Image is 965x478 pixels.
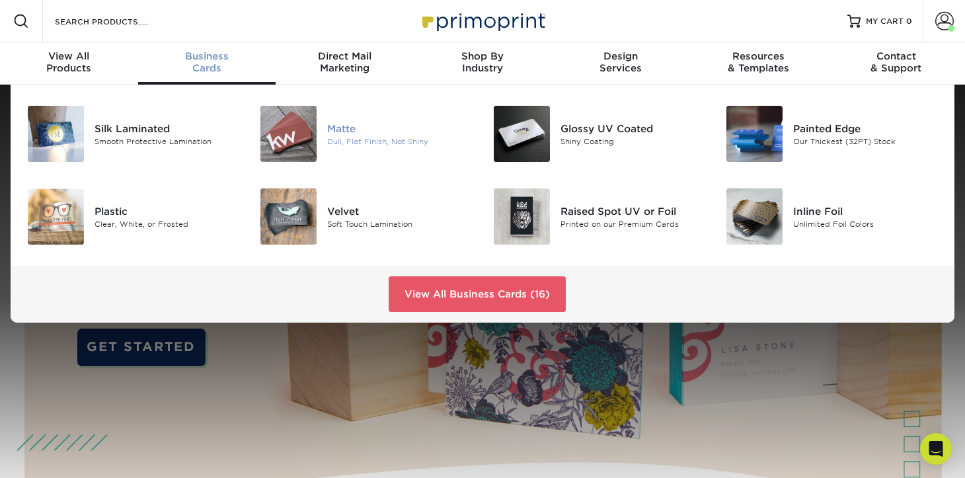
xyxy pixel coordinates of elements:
img: Plastic Business Cards [28,188,84,245]
div: Glossy UV Coated [560,121,706,136]
a: Glossy UV Coated Business Cards Glossy UV Coated Shiny Coating [492,100,706,167]
span: Contact [827,50,965,62]
span: Design [551,50,689,62]
img: Raised Spot UV or Foil Business Cards [494,188,550,245]
a: BusinessCards [138,42,276,85]
div: Dull, Flat Finish, Not Shiny [327,136,473,147]
div: Cards [138,50,276,74]
a: Direct MailMarketing [276,42,414,85]
div: & Support [827,50,965,74]
div: Services [551,50,689,74]
div: Inline Foil [793,204,939,218]
div: Velvet [327,204,473,218]
a: Contact& Support [827,42,965,85]
div: & Templates [689,50,828,74]
a: Shop ByIndustry [414,42,552,85]
span: Shop By [414,50,552,62]
img: Primoprint [416,7,549,35]
a: Inline Foil Business Cards Inline Foil Unlimited Foil Colors [726,183,939,250]
div: Printed on our Premium Cards [560,218,706,229]
a: DesignServices [551,42,689,85]
div: Smooth Protective Lamination [95,136,240,147]
img: Inline Foil Business Cards [726,188,783,245]
input: SEARCH PRODUCTS..... [54,13,182,29]
div: Silk Laminated [95,121,240,136]
a: Plastic Business Cards Plastic Clear, White, or Frosted [26,183,240,250]
div: Unlimited Foil Colors [793,218,939,229]
div: Matte [327,121,473,136]
div: Soft Touch Lamination [327,218,473,229]
a: Velvet Business Cards Velvet Soft Touch Lamination [260,183,473,250]
div: Clear, White, or Frosted [95,218,240,229]
img: Velvet Business Cards [260,188,317,245]
img: Silk Laminated Business Cards [28,106,84,162]
a: Matte Business Cards Matte Dull, Flat Finish, Not Shiny [260,100,473,167]
span: MY CART [866,16,904,27]
a: Silk Laminated Business Cards Silk Laminated Smooth Protective Lamination [26,100,240,167]
div: Industry [414,50,552,74]
span: Direct Mail [276,50,414,62]
div: Plastic [95,204,240,218]
div: Marketing [276,50,414,74]
div: Painted Edge [793,121,939,136]
div: Our Thickest (32PT) Stock [793,136,939,147]
img: Matte Business Cards [260,106,317,162]
div: Open Intercom Messenger [920,433,952,465]
img: Glossy UV Coated Business Cards [494,106,550,162]
a: Resources& Templates [689,42,828,85]
a: Painted Edge Business Cards Painted Edge Our Thickest (32PT) Stock [726,100,939,167]
div: Raised Spot UV or Foil [560,204,706,218]
a: View All Business Cards (16) [389,276,566,312]
span: 0 [906,17,912,26]
a: Raised Spot UV or Foil Business Cards Raised Spot UV or Foil Printed on our Premium Cards [492,183,706,250]
div: Shiny Coating [560,136,706,147]
span: Business [138,50,276,62]
span: Resources [689,50,828,62]
img: Painted Edge Business Cards [726,106,783,162]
